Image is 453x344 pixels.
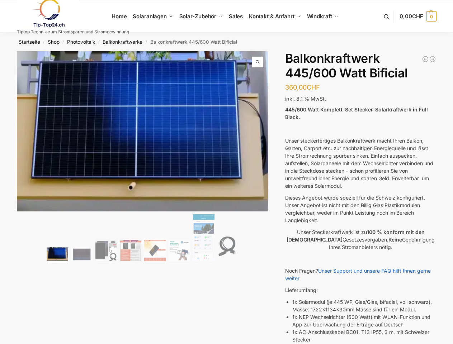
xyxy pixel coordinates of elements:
[249,13,294,20] span: Kontakt & Anfahrt
[292,313,436,328] li: 1x NEP Wechselrichter (600 Watt) mit WLAN-Funktion und App zur Überwachung der Erträge auf Deutsch
[179,13,217,20] span: Solar-Zubehör
[285,83,320,91] bdi: 360,00
[285,194,436,224] p: Dieses Angebot wurde speziell für die Schweiz konfiguriert. Unser Angebot ist nicht mit den Billi...
[176,0,226,33] a: Solar-Zubehör
[47,247,68,261] img: Solaranlage für den kleinen Balkon
[307,83,320,91] span: CHF
[144,240,166,261] img: Bificial 30 % mehr Leistung
[388,236,402,243] strong: Keine
[246,0,304,33] a: Kontakt & Anfahrt
[285,51,436,81] h1: Balkonkraftwerk 445/600 Watt Bificial
[142,39,150,45] span: /
[229,13,243,20] span: Sales
[95,240,117,261] img: Bificiales Hochleistungsmodul
[217,233,239,261] img: Anschlusskabel-3meter
[120,240,141,261] img: Wer billig kauft, kauft 2 mal.
[304,0,341,33] a: Windkraft
[285,286,436,294] p: Lieferumfang:
[103,39,142,45] a: Balkonkraftwerke
[60,39,67,45] span: /
[292,298,436,313] li: 1x Solarmodul (je 445 WP, Glas/Glas, bifacial, voll schwarz), Masse: 1722x1134x30mm Masse sind fü...
[429,56,436,63] a: Balkonkraftwerk 600/810 Watt Fullblack
[226,0,246,33] a: Sales
[67,39,95,45] a: Photovoltaik
[400,6,436,27] a: 0,00CHF 0
[4,33,449,51] nav: Breadcrumb
[412,13,423,20] span: CHF
[285,228,436,251] p: Unser Steckerkraftwerk ist zu Gesetzesvorgaben. Genehmigung Ihres Stromanbieters nötig.
[285,137,436,190] p: Unser steckerfertiges Balkonkraftwerk macht Ihren Balkon, Garten, Carport etc. zur nachhaltigen E...
[48,39,60,45] a: Shop
[95,39,103,45] span: /
[292,328,436,343] li: 1x AC-Anschlusskabel BC01, T13 IP55, 3 m, mit Schweizer Stecker
[17,51,269,211] img: Balkonkraftwerk 445/600 Watt Bificial 1
[285,267,436,282] p: Noch Fragen?
[40,39,48,45] span: /
[19,39,40,45] a: Startseite
[285,106,428,120] strong: 445/600 Watt Komplett-Set Stecker-Solarkraftwerk in Full Black.
[133,13,167,20] span: Solaranlagen
[71,248,93,261] img: Balkonkraftwerk 445/600 Watt Bificial – Bild 2
[285,268,431,281] a: Unser Support und unsere FAQ hilft Ihnen gerne weiter
[193,214,214,261] img: NEPViewer App
[17,30,129,34] p: Tiptop Technik zum Stromsparen und Stromgewinnung
[285,96,326,102] span: inkl. 8,1 % MwSt.
[426,11,437,21] span: 0
[307,13,332,20] span: Windkraft
[422,56,429,63] a: Steckerkraftwerk 890 Watt mit verstellbaren Balkonhalterungen inkl. Lieferung
[130,0,176,33] a: Solaranlagen
[400,13,423,20] span: 0,00
[169,240,190,261] img: Balkonkraftwerk 445/600 Watt Bificial – Bild 6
